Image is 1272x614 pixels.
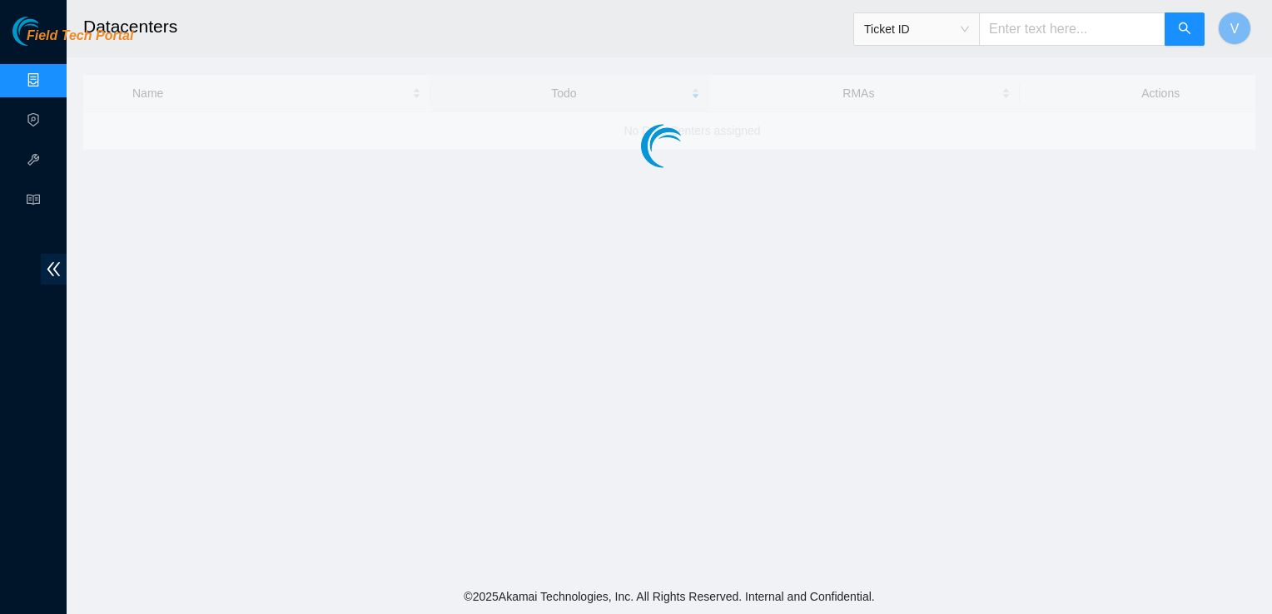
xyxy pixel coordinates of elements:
[1165,12,1205,46] button: search
[1218,12,1251,45] button: V
[27,186,40,219] span: read
[1178,22,1191,37] span: search
[864,17,969,42] span: Ticket ID
[1230,18,1240,39] span: V
[12,17,84,46] img: Akamai Technologies
[67,579,1272,614] footer: © 2025 Akamai Technologies, Inc. All Rights Reserved. Internal and Confidential.
[12,30,133,52] a: Akamai TechnologiesField Tech Portal
[27,28,133,44] span: Field Tech Portal
[41,254,67,285] span: double-left
[979,12,1165,46] input: Enter text here...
